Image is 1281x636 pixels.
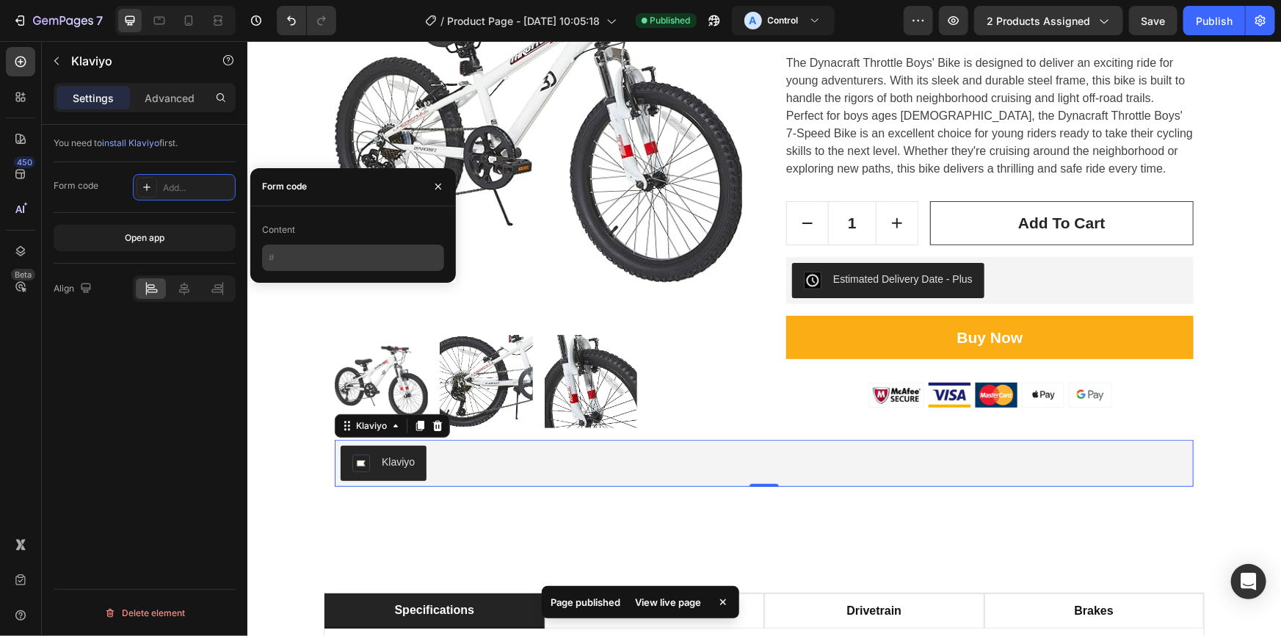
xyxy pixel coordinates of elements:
div: specifications [145,558,229,580]
button: Buy Now [539,275,946,319]
button: Klaviyo [93,405,179,440]
div: Open Intercom Messenger [1231,564,1266,599]
div: drivetrain [597,559,656,581]
p: Perfect for boys ages [DEMOGRAPHIC_DATA], the Dynacraft Throttle Boys' 7-Speed Bike is an excelle... [539,68,946,134]
div: Form code [54,179,98,192]
button: 7 [6,6,109,35]
button: Add to cart [683,160,946,204]
div: Publish [1196,13,1233,29]
iframe: Design area [247,41,1281,636]
p: Advanced [145,90,195,106]
div: You need to first. [54,137,236,150]
button: 2 products assigned [974,6,1123,35]
div: Align [54,279,95,299]
div: Buy Now [710,285,776,308]
h3: Control [768,13,799,28]
div: Delete element [104,604,185,622]
button: Delete element [54,601,236,625]
span: Save [1142,15,1166,27]
div: Form code [262,180,307,193]
span: Published [650,14,691,27]
input: quantity [581,161,629,203]
span: / [441,13,445,29]
img: Klaviyo.png [105,413,123,431]
input: # [262,245,444,271]
button: Estimated Delivery Date ‑ Plus [545,222,737,257]
div: View live page [626,592,710,612]
div: Beta [11,269,35,281]
button: AControl [732,6,835,35]
p: 7 [96,12,103,29]
div: Add to cart [771,170,858,194]
div: Content [262,223,295,236]
div: Estimated Delivery Date ‑ Plus [586,231,725,246]
button: decrement [540,161,581,203]
span: install Klaviyo [102,137,159,148]
span: Product Page - [DATE] 10:05:18 [448,13,600,29]
button: Save [1129,6,1177,35]
p: Settings [73,90,114,106]
p: Klaviyo [71,52,196,70]
div: Add... [163,181,232,195]
p: A [750,13,757,28]
img: Alt Image [621,342,865,366]
p: Page published [551,595,620,610]
div: brakes [825,559,868,581]
button: increment [629,161,670,203]
div: Undo/Redo [277,6,336,35]
span: 2 products assigned [987,13,1090,29]
img: COTnt4SChPkCEAE=.jpeg [556,231,574,248]
button: Publish [1183,6,1245,35]
div: Klaviyo [106,378,142,391]
button: Open app [54,225,236,251]
div: Open app [125,231,164,245]
div: Klaviyo [134,413,167,429]
div: frameset [379,559,435,581]
div: 450 [14,156,35,168]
